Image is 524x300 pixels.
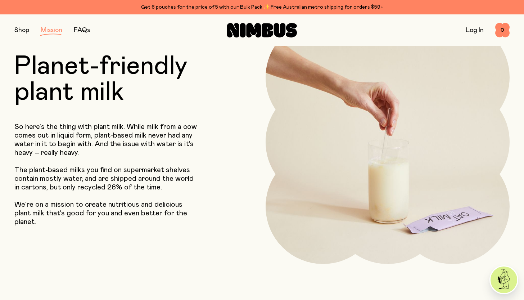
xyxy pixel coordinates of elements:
p: We’re on a mission to create nutritious and delicious plant milk that’s good for you and even bet... [14,200,199,226]
div: Get 6 pouches for the price of 5 with our Bulk Pack ✨ Free Australian metro shipping for orders $59+ [14,3,510,12]
p: So here’s the thing with plant milk. While milk from a cow comes out in liquid form, plant-based ... [14,122,199,157]
a: Mission [41,27,62,33]
h1: Planet-friendly plant milk [14,53,217,105]
p: The plant-based milks you find on supermarket shelves contain mostly water, and are shipped aroun... [14,166,199,192]
button: 0 [495,23,510,37]
a: Log In [466,27,484,33]
a: FAQs [74,27,90,33]
img: agent [491,267,517,293]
